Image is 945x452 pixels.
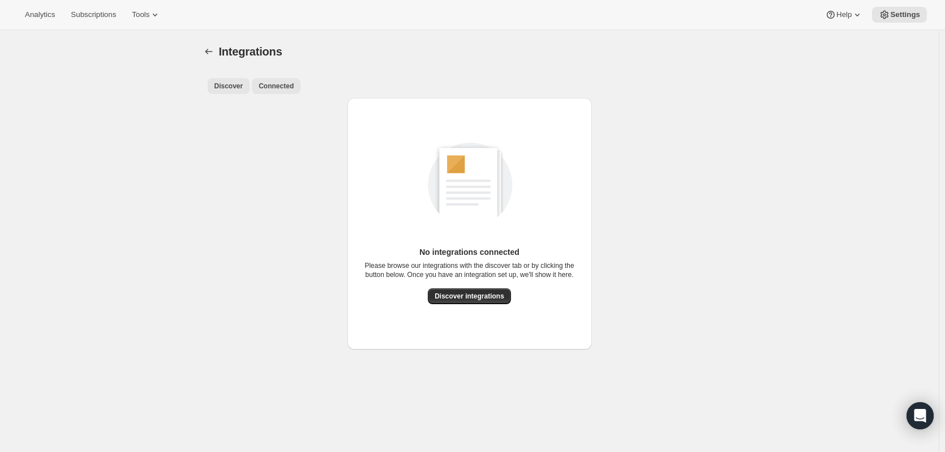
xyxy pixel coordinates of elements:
button: Settings [872,7,927,23]
button: Analytics [18,7,62,23]
span: Settings [890,10,920,19]
button: All customers [208,78,250,94]
div: Open Intercom Messenger [907,402,934,429]
span: Help [836,10,852,19]
button: Tools [125,7,167,23]
span: Discover integrations [435,292,504,301]
span: Analytics [25,10,55,19]
button: Discover integrations [428,288,511,304]
span: Integrations [219,45,282,58]
span: Connected [259,82,294,91]
button: Subscriptions [64,7,123,23]
span: Discover [214,82,243,91]
span: Tools [132,10,149,19]
button: Help [818,7,870,23]
p: Please browse our integrations with the discover tab or by clicking the button below. Once you ha... [356,261,583,279]
span: Subscriptions [71,10,116,19]
p: No integrations connected [356,246,583,258]
button: Settings [201,44,217,59]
